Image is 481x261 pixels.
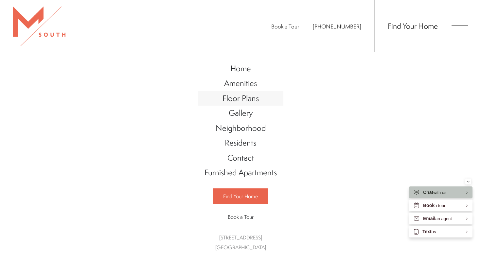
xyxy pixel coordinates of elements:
div: Main [198,55,283,259]
img: MSouth [13,7,65,46]
span: Book a Tour [228,213,254,220]
a: Go to Gallery [198,106,283,121]
span: Home [230,63,251,74]
button: Open Menu [452,23,468,29]
a: Find Your Home [213,188,268,204]
a: Go to Amenities [198,76,283,91]
a: Go to Furnished Apartments (opens in a new tab) [198,165,283,180]
span: Gallery [229,107,253,118]
a: Go to Neighborhood [198,121,283,136]
a: Go to Residents [198,135,283,150]
span: Floor Plans [223,93,259,104]
span: Find Your Home [223,193,258,200]
a: Go to Floor Plans [198,91,283,106]
span: Residents [225,137,256,148]
span: [PHONE_NUMBER] [313,23,361,30]
span: Neighborhood [216,122,266,133]
a: Call Us at 813-570-8014 [313,23,361,30]
a: Go to Contact [198,150,283,165]
span: Amenities [224,78,257,89]
span: Contact [227,152,254,163]
span: Furnished Apartments [205,167,277,178]
a: Book a Tour [271,23,299,30]
a: Book a Tour [213,209,268,224]
a: Find Your Home [388,21,438,31]
a: Go to Home [198,61,283,76]
a: Get Directions to 5110 South Manhattan Avenue Tampa, FL 33611 [215,234,266,251]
